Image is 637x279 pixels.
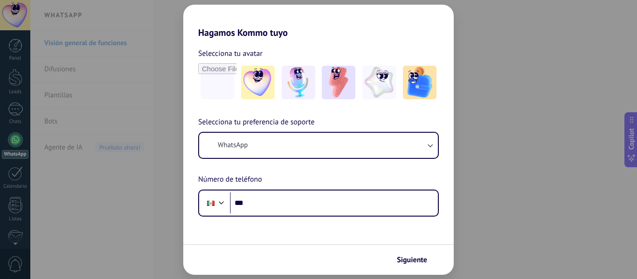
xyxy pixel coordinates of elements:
img: -4.jpeg [362,66,396,99]
button: WhatsApp [199,133,438,158]
img: -1.jpeg [241,66,275,99]
span: WhatsApp [218,141,248,150]
div: Mexico: + 52 [202,193,220,213]
h2: Hagamos Kommo tuyo [183,5,454,38]
span: Número de teléfono [198,174,262,186]
span: Selecciona tu avatar [198,48,263,60]
button: Siguiente [393,252,440,268]
span: Siguiente [397,257,427,263]
img: -5.jpeg [403,66,436,99]
img: -2.jpeg [282,66,315,99]
span: Selecciona tu preferencia de soporte [198,116,315,129]
img: -3.jpeg [322,66,355,99]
